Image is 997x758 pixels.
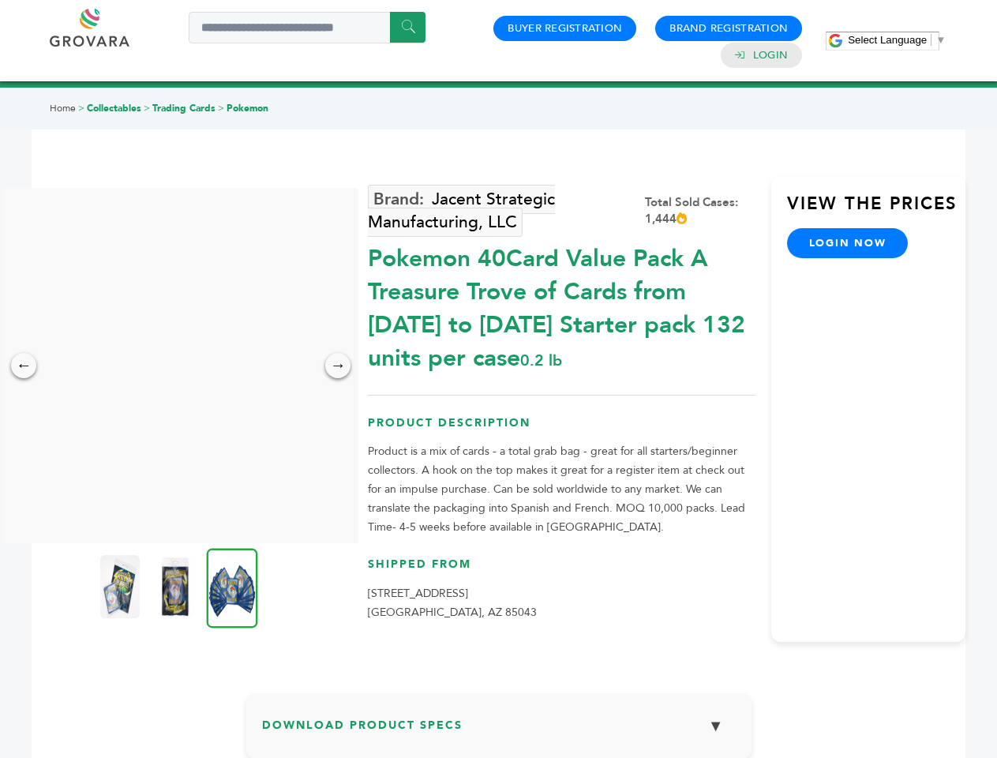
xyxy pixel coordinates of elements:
[87,102,141,114] a: Collectables
[152,102,216,114] a: Trading Cards
[753,48,788,62] a: Login
[368,557,755,584] h3: Shipped From
[368,235,755,375] div: Pokemon 40Card Value Pack A Treasure Trove of Cards from [DATE] to [DATE] Starter pack 132 units ...
[787,228,909,258] a: login now
[227,102,268,114] a: Pokemon
[50,102,76,114] a: Home
[935,34,946,46] span: ▼
[189,12,425,43] input: Search a product or brand...
[848,34,946,46] a: Select Language​
[207,548,258,628] img: Pokemon 40-Card Value Pack – A Treasure Trove of Cards from 1996 to 2024 - Starter pack! 132 unit...
[669,21,788,36] a: Brand Registration
[848,34,927,46] span: Select Language
[78,102,84,114] span: >
[787,192,965,228] h3: View the Prices
[368,442,755,537] p: Product is a mix of cards - a total grab bag - great for all starters/beginner collectors. A hook...
[368,415,755,443] h3: Product Description
[696,709,736,743] button: ▼
[931,34,931,46] span: ​
[262,709,736,755] h3: Download Product Specs
[520,350,562,371] span: 0.2 lb
[508,21,622,36] a: Buyer Registration
[325,353,350,378] div: →
[100,555,140,618] img: Pokemon 40-Card Value Pack – A Treasure Trove of Cards from 1996 to 2024 - Starter pack! 132 unit...
[645,194,755,227] div: Total Sold Cases: 1,444
[368,185,555,237] a: Jacent Strategic Manufacturing, LLC
[368,584,755,622] p: [STREET_ADDRESS] [GEOGRAPHIC_DATA], AZ 85043
[144,102,150,114] span: >
[11,353,36,378] div: ←
[156,555,195,618] img: Pokemon 40-Card Value Pack – A Treasure Trove of Cards from 1996 to 2024 - Starter pack! 132 unit...
[218,102,224,114] span: >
